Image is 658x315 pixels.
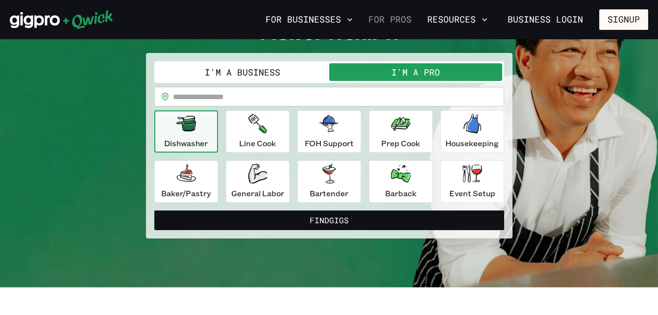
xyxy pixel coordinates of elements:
[226,110,290,153] button: Line Cook
[440,160,504,203] button: Event Setup
[440,110,504,153] button: Housekeeping
[146,24,512,43] h2: PICK UP A SHIFT!
[154,160,218,203] button: Baker/Pastry
[449,187,495,199] p: Event Setup
[156,63,329,81] button: I'm a Business
[231,187,284,199] p: General Labor
[499,9,591,30] a: Business Login
[423,11,491,28] button: Resources
[262,11,357,28] button: For Businesses
[154,210,504,230] button: FindGigs
[310,187,348,199] p: Bartender
[161,187,211,199] p: Baker/Pastry
[365,11,415,28] a: For Pros
[381,137,420,149] p: Prep Cook
[154,110,218,153] button: Dishwasher
[599,9,648,30] button: Signup
[297,110,361,153] button: FOH Support
[305,137,354,149] p: FOH Support
[369,110,433,153] button: Prep Cook
[239,137,276,149] p: Line Cook
[369,160,433,203] button: Barback
[297,160,361,203] button: Bartender
[445,137,499,149] p: Housekeeping
[226,160,290,203] button: General Labor
[164,137,208,149] p: Dishwasher
[329,63,502,81] button: I'm a Pro
[385,187,416,199] p: Barback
